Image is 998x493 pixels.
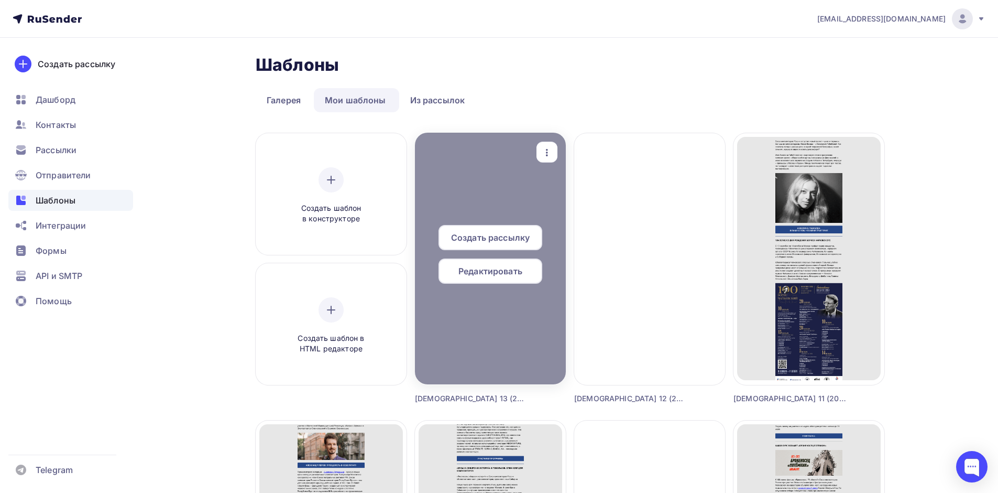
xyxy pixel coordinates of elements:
span: API и SMTP [36,270,82,282]
span: [EMAIL_ADDRESS][DOMAIN_NAME] [817,14,946,24]
span: Отправители [36,169,91,181]
span: Создать шаблон в конструкторе [281,203,381,224]
a: Отправители [8,165,133,186]
span: Формы [36,244,67,257]
span: Интеграции [36,219,86,232]
span: Создать рассылку [451,231,530,244]
a: Шаблоны [8,190,133,211]
a: Галерея [256,88,312,112]
span: Контакты [36,119,76,131]
div: [DEMOGRAPHIC_DATA] 12 (2025) [574,393,687,404]
a: Из рассылок [399,88,476,112]
a: Формы [8,240,133,261]
div: Создать рассылку [38,58,115,70]
div: [DEMOGRAPHIC_DATA] 11 (2025) [733,393,847,404]
span: Рассылки [36,144,76,156]
a: Рассылки [8,140,133,160]
span: Шаблоны [36,194,75,207]
a: Контакты [8,114,133,135]
span: Помощь [36,295,72,307]
a: [EMAIL_ADDRESS][DOMAIN_NAME] [817,8,985,29]
span: Дашборд [36,93,75,106]
span: Создать шаблон в HTML редакторе [281,333,381,355]
span: Telegram [36,464,73,476]
h2: Шаблоны [256,55,339,76]
a: Дашборд [8,89,133,110]
span: Редактировать [458,265,522,277]
div: [DEMOGRAPHIC_DATA] 13 (2025) [415,393,528,404]
a: Мои шаблоны [314,88,397,112]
